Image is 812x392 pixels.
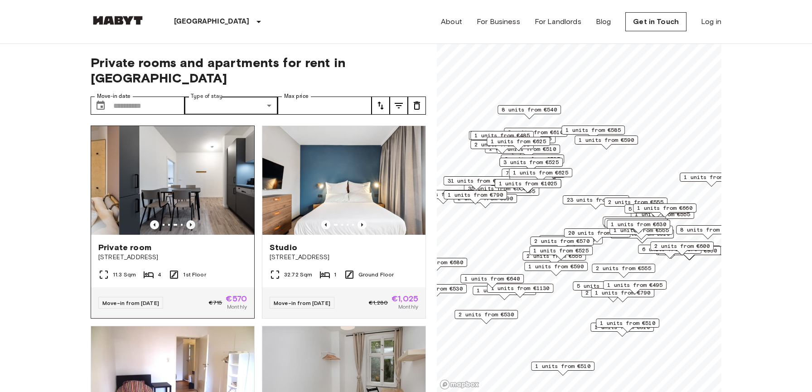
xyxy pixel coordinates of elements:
[603,217,666,231] div: Map marker
[563,195,629,209] div: Map marker
[440,379,479,390] a: Mapbox logo
[459,310,514,319] span: 2 units from €530
[372,97,390,115] button: tune
[607,281,662,289] span: 1 units from €495
[262,126,425,235] img: Marketing picture of unit DE-01-481-006-01
[458,194,513,203] span: 2 units from €690
[411,190,475,204] div: Map marker
[284,92,309,100] label: Max price
[654,242,710,250] span: 2 units from €600
[513,169,568,177] span: 1 units from €625
[568,229,627,237] span: 20 units from €575
[369,299,388,307] span: €1,280
[501,145,556,153] span: 2 units from €510
[608,198,663,206] span: 2 units from €555
[444,190,507,204] div: Map marker
[592,264,655,278] div: Map marker
[565,126,621,134] span: 1 units from €585
[498,105,561,119] div: Map marker
[650,242,714,256] div: Map marker
[561,126,625,140] div: Map marker
[596,264,651,272] span: 2 units from €555
[603,281,667,295] div: Map marker
[595,289,650,297] span: 1 units from €790
[502,169,565,183] div: Map marker
[564,228,631,242] div: Map marker
[600,319,655,327] span: 1 units from €510
[97,92,130,100] label: Move-in date
[474,131,530,140] span: 1 units from €485
[609,219,664,227] span: 1 units from €640
[604,218,668,232] div: Map marker
[390,97,408,115] button: tune
[358,271,394,279] span: Ground Floor
[227,303,247,311] span: Monthly
[448,177,506,185] span: 31 units from €570
[495,179,561,193] div: Map marker
[408,97,426,115] button: tune
[575,136,638,150] div: Map marker
[407,285,463,293] span: 4 units from €530
[398,303,418,311] span: Monthly
[491,284,550,292] span: 1 units from €1130
[91,126,255,319] a: Previous imagePrevious imagePrivate room[STREET_ADDRESS]11.3 Sqm41st FloorMove-in from [DATE]€715...
[577,282,632,290] span: 5 units from €590
[91,55,426,86] span: Private rooms and apartments for rent in [GEOGRAPHIC_DATA]
[464,275,520,283] span: 1 units from €640
[527,252,582,260] span: 2 units from €555
[522,252,586,266] div: Map marker
[596,319,659,333] div: Map marker
[638,245,701,259] div: Map marker
[633,203,696,218] div: Map marker
[408,258,463,266] span: 1 units from €680
[487,137,550,151] div: Map marker
[262,126,426,319] a: Marketing picture of unit DE-01-481-006-01Previous imagePrevious imageStudio[STREET_ADDRESS]32.72...
[491,137,546,145] span: 1 units from €625
[628,205,684,213] span: 5 units from €660
[448,191,503,199] span: 1 units from €790
[270,253,418,262] span: [STREET_ADDRESS]
[662,247,717,255] span: 5 units from €950
[534,237,590,245] span: 2 units from €570
[567,196,625,204] span: 23 units from €530
[226,295,247,303] span: €570
[460,274,524,288] div: Map marker
[590,323,654,337] div: Map marker
[531,362,594,376] div: Map marker
[274,300,330,306] span: Move-in from [DATE]
[502,106,557,114] span: 8 units from €540
[92,97,110,115] button: Choose date
[701,16,721,27] a: Log in
[607,220,670,234] div: Map marker
[591,288,654,302] div: Map marker
[676,225,739,239] div: Map marker
[191,92,222,100] label: Type of stay
[506,169,561,177] span: 7 units from €585
[524,262,588,276] div: Map marker
[528,262,584,271] span: 1 units from €590
[113,271,136,279] span: 11.3 Sqm
[209,299,222,307] span: €715
[102,300,159,306] span: Move-in from [DATE]
[607,217,662,225] span: 1 units from €645
[150,220,159,229] button: Previous image
[119,126,282,235] img: Marketing picture of unit DE-01-12-003-01Q
[454,310,518,324] div: Map marker
[501,155,564,169] div: Map marker
[441,16,462,27] a: About
[596,16,611,27] a: Blog
[611,220,666,228] span: 1 units from €630
[91,16,145,25] img: Habyt
[508,128,563,136] span: 2 units from €610
[594,323,650,331] span: 1 units from €610
[158,271,161,279] span: 4
[604,198,667,212] div: Map marker
[509,168,572,182] div: Map marker
[637,204,692,212] span: 1 units from €660
[624,204,688,218] div: Map marker
[529,246,593,260] div: Map marker
[477,16,520,27] a: For Business
[391,295,418,303] span: €1,025
[579,136,634,144] span: 1 units from €590
[270,242,297,253] span: Studio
